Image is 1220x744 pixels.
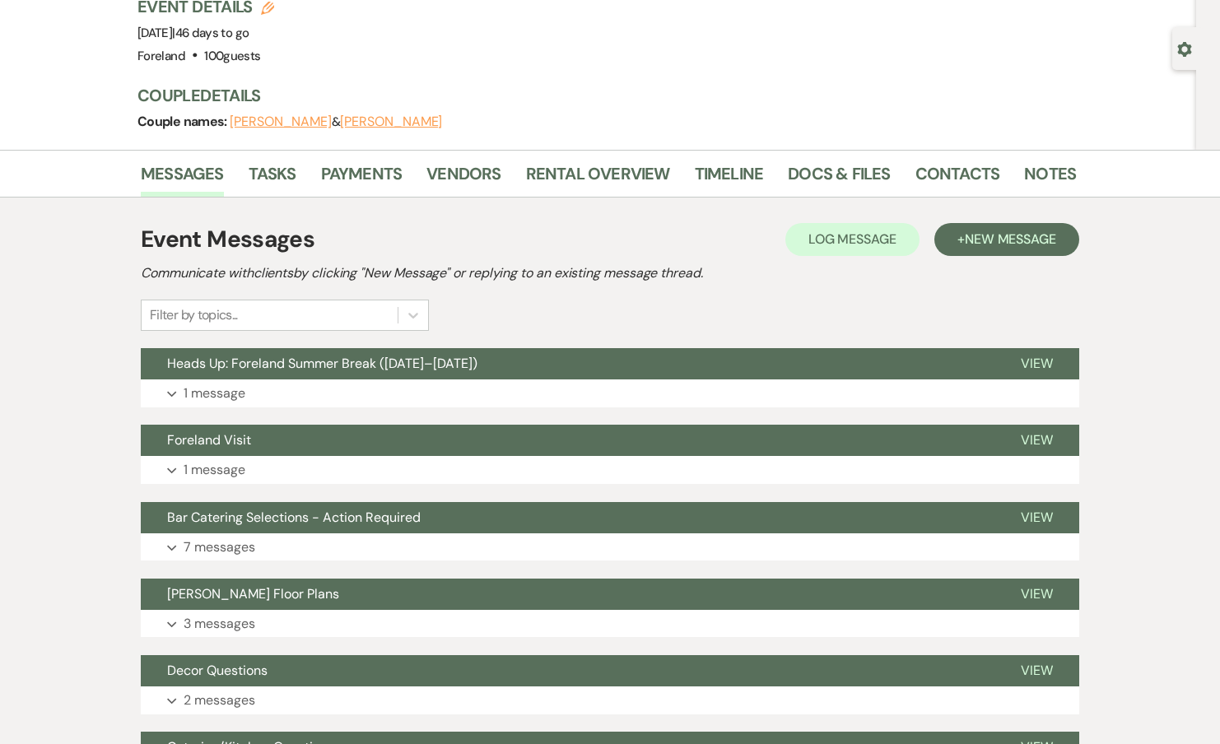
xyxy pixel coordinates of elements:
span: View [1021,662,1053,679]
span: | [172,25,249,41]
button: View [994,502,1079,533]
a: Contacts [915,160,1000,197]
span: View [1021,585,1053,602]
a: Vendors [426,160,501,197]
span: 100 guests [204,48,260,64]
span: [PERSON_NAME] Floor Plans [167,585,339,602]
p: 3 messages [184,613,255,635]
span: [DATE] [137,25,249,41]
button: [PERSON_NAME] [340,115,442,128]
button: 1 message [141,379,1079,407]
button: Heads Up: Foreland Summer Break ([DATE]–[DATE]) [141,348,994,379]
span: New Message [965,230,1056,248]
span: Log Message [808,230,896,248]
button: Foreland Visit [141,425,994,456]
span: Bar Catering Selections - Action Required [167,509,421,526]
a: Notes [1024,160,1076,197]
button: Bar Catering Selections - Action Required [141,502,994,533]
a: Rental Overview [526,160,670,197]
span: Foreland Visit [167,431,251,449]
a: Payments [321,160,403,197]
button: View [994,425,1079,456]
a: Docs & Files [788,160,890,197]
span: Decor Questions [167,662,268,679]
button: 1 message [141,456,1079,484]
span: View [1021,355,1053,372]
p: 7 messages [184,537,255,558]
h1: Event Messages [141,222,314,257]
span: & [230,114,442,130]
button: View [994,348,1079,379]
p: 1 message [184,459,245,481]
button: 2 messages [141,686,1079,714]
button: View [994,655,1079,686]
button: [PERSON_NAME] Floor Plans [141,579,994,610]
span: Heads Up: Foreland Summer Break ([DATE]–[DATE]) [167,355,477,372]
span: Couple names: [137,113,230,130]
span: Foreland [137,48,185,64]
span: 46 days to go [175,25,249,41]
a: Messages [141,160,224,197]
h3: Couple Details [137,84,1059,107]
a: Timeline [695,160,764,197]
p: 2 messages [184,690,255,711]
button: Open lead details [1177,40,1192,56]
span: View [1021,509,1053,526]
button: +New Message [934,223,1079,256]
p: 1 message [184,383,245,404]
button: Decor Questions [141,655,994,686]
button: [PERSON_NAME] [230,115,332,128]
button: View [994,579,1079,610]
a: Tasks [249,160,296,197]
button: Log Message [785,223,920,256]
span: View [1021,431,1053,449]
h2: Communicate with clients by clicking "New Message" or replying to an existing message thread. [141,263,1079,283]
button: 7 messages [141,533,1079,561]
button: 3 messages [141,610,1079,638]
div: Filter by topics... [150,305,238,325]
